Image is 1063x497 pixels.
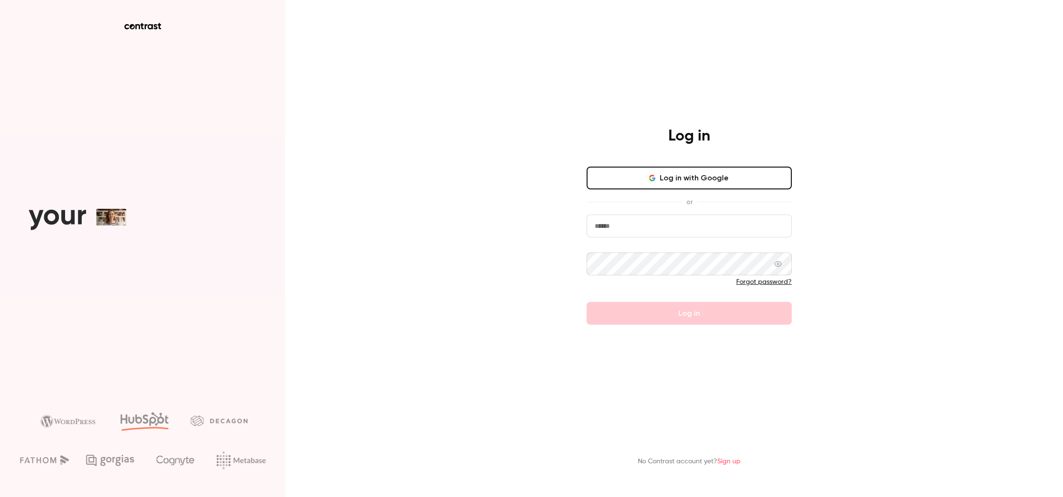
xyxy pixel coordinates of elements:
h4: Log in [668,127,710,146]
button: Log in with Google [587,167,792,189]
p: No Contrast account yet? [638,457,740,467]
span: or [682,197,697,207]
img: decagon [190,415,247,426]
a: Forgot password? [736,279,792,285]
a: Sign up [717,458,740,465]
